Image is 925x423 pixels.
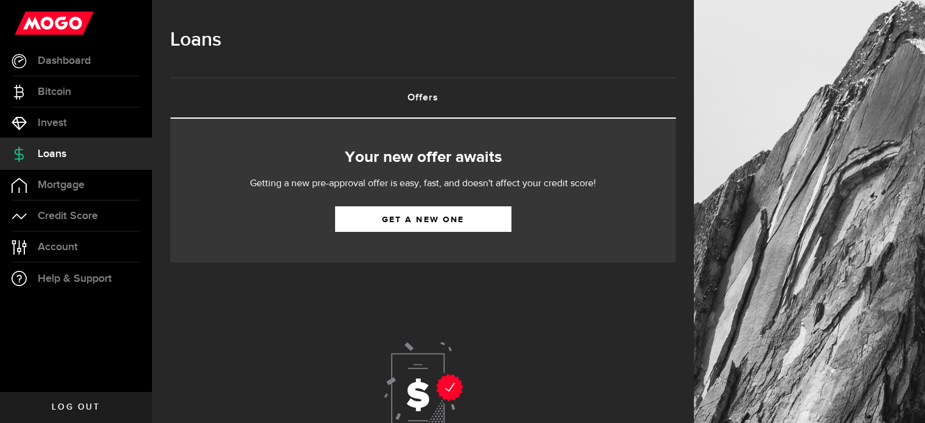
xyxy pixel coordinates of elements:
span: Dashboard [38,55,91,66]
span: Credit Score [38,211,98,222]
iframe: LiveChat chat widget [874,372,925,423]
ul: Tabs Navigation [170,77,676,119]
span: Mortgage [38,180,85,191]
h1: Loans [170,24,676,56]
h2: Your new offer awaits [189,145,657,170]
span: Loans [38,149,66,159]
p: Getting a new pre-approval offer is easy, fast, and doesn't affect your credit score! [213,177,633,191]
span: Account [38,242,78,253]
span: Invest [38,117,67,128]
span: Help & Support [38,273,112,284]
a: Get a new one [335,206,511,232]
span: Bitcoin [38,86,71,97]
a: Offers [170,79,676,117]
span: Log out [52,403,100,411]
